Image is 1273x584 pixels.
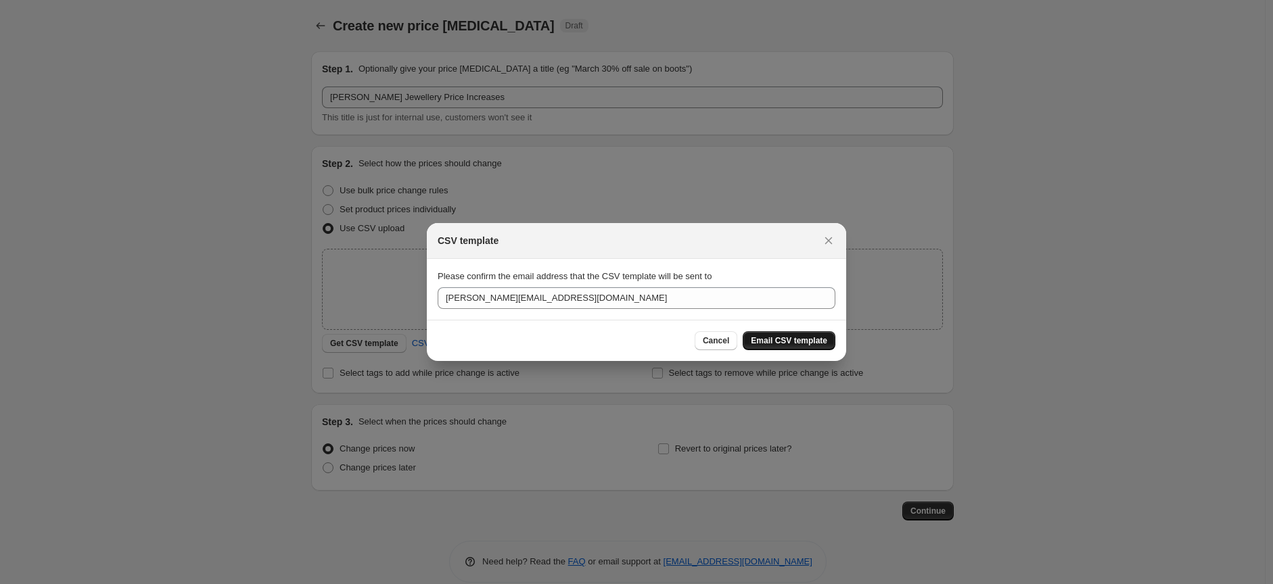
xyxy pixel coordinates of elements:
h2: CSV template [438,234,499,247]
span: Cancel [703,335,729,346]
span: Email CSV template [751,335,827,346]
button: Close [819,231,838,250]
span: Please confirm the email address that the CSV template will be sent to [438,271,712,281]
button: Email CSV template [743,331,835,350]
button: Cancel [695,331,737,350]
